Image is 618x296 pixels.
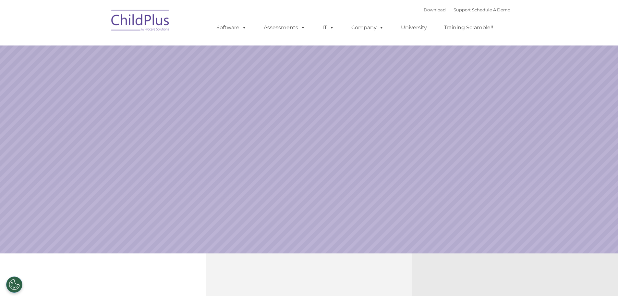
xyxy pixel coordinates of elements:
a: Schedule A Demo [472,7,510,12]
a: Assessments [257,21,312,34]
button: Cookies Settings [6,277,22,293]
a: Download [424,7,446,12]
a: University [394,21,433,34]
a: Training Scramble!! [438,21,500,34]
a: Support [454,7,471,12]
a: Software [210,21,253,34]
a: Company [345,21,390,34]
a: IT [316,21,341,34]
font: | [424,7,510,12]
img: ChildPlus by Procare Solutions [108,5,173,38]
